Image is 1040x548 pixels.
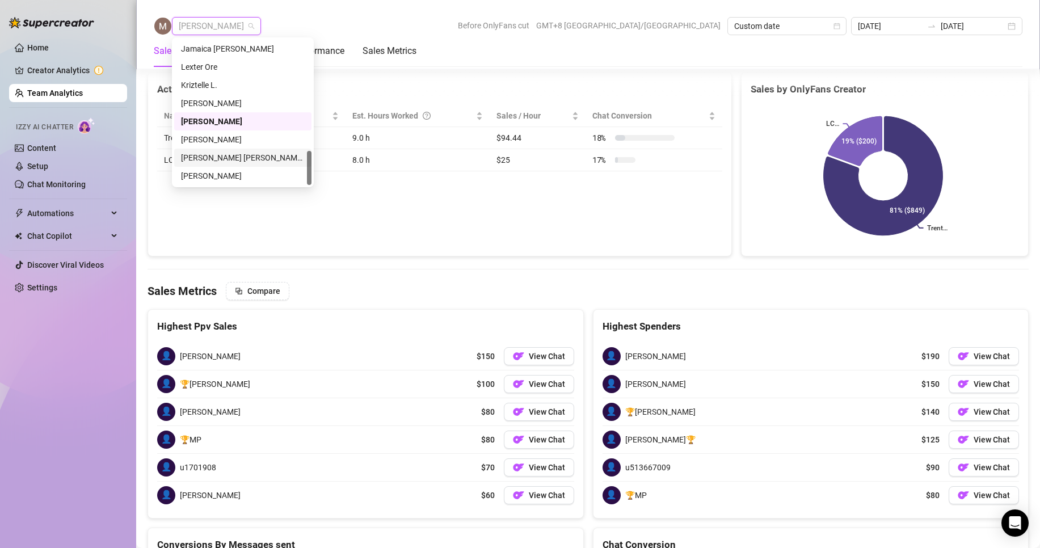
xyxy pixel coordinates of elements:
[27,260,104,269] a: Discover Viral Videos
[833,23,840,29] span: calendar
[625,406,696,418] span: 🏆[PERSON_NAME]
[481,406,495,418] span: $80
[974,407,1010,416] span: View Chat
[181,61,305,73] div: Lexter Ore
[180,406,241,418] span: [PERSON_NAME]
[27,43,49,52] a: Home
[27,180,86,189] a: Chat Monitoring
[921,378,940,390] span: $150
[481,433,495,446] span: $80
[180,489,241,501] span: [PERSON_NAME]
[490,149,585,171] td: $25
[625,378,686,390] span: [PERSON_NAME]
[949,375,1019,393] button: OFView Chat
[174,40,311,58] div: Jamaica Hurtado
[157,319,574,334] div: Highest Ppv Sales
[504,347,574,365] button: OFView Chat
[603,347,621,365] span: 👤
[164,109,204,122] span: Name
[174,76,311,94] div: Kriztelle L.
[423,109,431,122] span: question-circle
[529,407,565,416] span: View Chat
[513,490,524,501] img: OF
[603,375,621,393] span: 👤
[27,227,108,245] span: Chat Copilot
[504,375,574,393] button: OFView Chat
[974,463,1010,472] span: View Chat
[513,406,524,418] img: OF
[27,88,83,98] a: Team Analytics
[586,105,722,127] th: Chat Conversion
[174,58,311,76] div: Lexter Ore
[592,154,610,166] span: 17 %
[174,130,311,149] div: Anjo Ty
[513,378,524,390] img: OF
[625,433,696,446] span: [PERSON_NAME]🏆
[513,434,524,445] img: OF
[346,149,490,171] td: 8.0 h
[927,22,936,31] span: swap-right
[180,350,241,362] span: [PERSON_NAME]
[603,486,621,504] span: 👤
[974,491,1010,500] span: View Chat
[174,112,311,130] div: Mariane Subia
[174,167,311,185] div: Sofia Husein
[941,20,1005,32] input: End date
[180,433,201,446] span: 🏆MP
[504,458,574,477] a: OFView Chat
[603,458,621,477] span: 👤
[157,403,175,421] span: 👤
[974,352,1010,361] span: View Chat
[603,319,1020,334] div: Highest Spenders
[949,486,1019,504] button: OFView Chat
[529,491,565,500] span: View Chat
[174,149,311,167] div: Ric John Derell Tayre
[949,431,1019,449] button: OFView Chat
[529,463,565,472] span: View Chat
[751,82,1019,97] div: Sales by OnlyFans Creator
[15,209,24,218] span: thunderbolt
[363,44,416,58] div: Sales Metrics
[490,127,585,149] td: $94.44
[921,406,940,418] span: $140
[504,486,574,504] button: OFView Chat
[157,431,175,449] span: 👤
[148,283,217,299] h4: Sales Metrics
[181,133,305,146] div: [PERSON_NAME]
[504,431,574,449] button: OFView Chat
[481,461,495,474] span: $70
[1001,509,1029,537] div: Open Intercom Messenger
[496,109,569,122] span: Sales / Hour
[625,461,671,474] span: u513667009
[625,489,647,501] span: 🏆MP
[513,351,524,362] img: OF
[27,283,57,292] a: Settings
[78,117,95,134] img: AI Chatter
[858,20,923,32] input: Start date
[157,347,175,365] span: 👤
[247,286,280,296] span: Compare
[592,109,706,122] span: Chat Conversion
[180,461,216,474] span: u1701908
[536,17,721,34] span: GMT+8 [GEOGRAPHIC_DATA]/[GEOGRAPHIC_DATA]
[958,378,969,390] img: OF
[921,350,940,362] span: $190
[958,406,969,418] img: OF
[490,105,585,127] th: Sales / Hour
[504,403,574,421] button: OFView Chat
[958,434,969,445] img: OF
[949,403,1019,421] button: OFView Chat
[958,351,969,362] img: OF
[927,224,948,232] text: Trent…
[346,127,490,149] td: 9.0 h
[181,151,305,164] div: [PERSON_NAME] [PERSON_NAME] Tayre
[926,489,940,501] span: $80
[949,458,1019,477] button: OFView Chat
